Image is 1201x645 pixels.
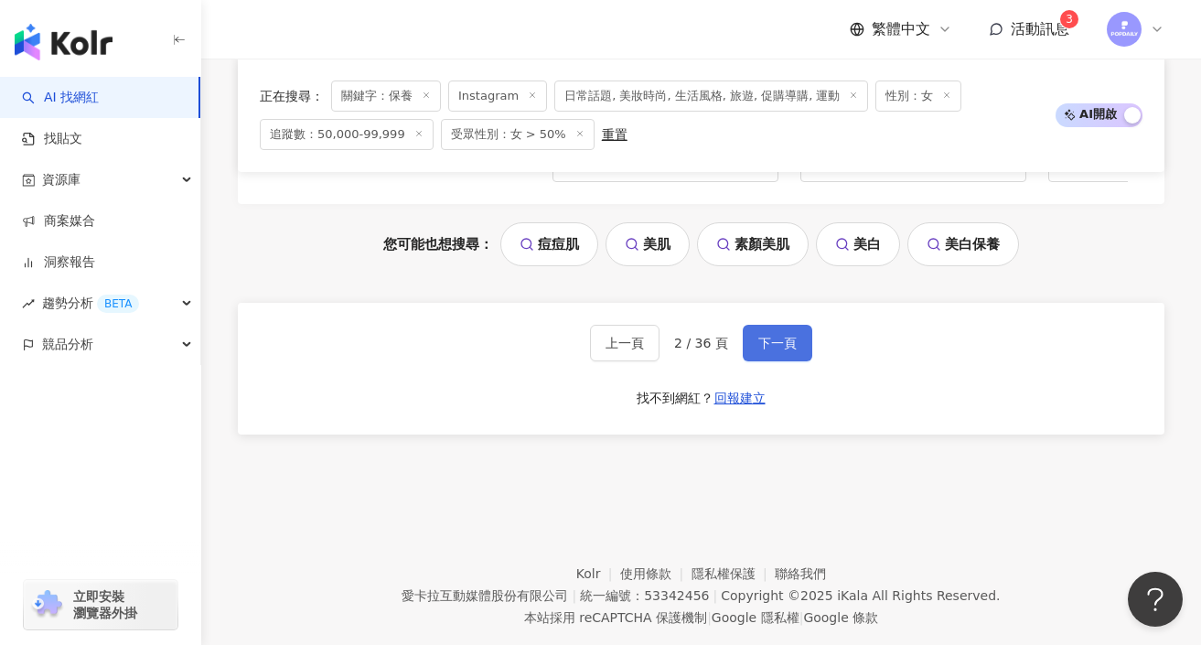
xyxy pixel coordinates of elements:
[524,607,878,629] span: 本站採用 reCAPTCHA 保護機制
[576,566,620,581] a: Kolr
[620,566,692,581] a: 使用條款
[697,222,809,266] a: 素顏美肌
[1066,13,1073,26] span: 3
[42,283,139,324] span: 趨勢分析
[1107,12,1142,47] img: images.png
[606,336,644,350] span: 上一頁
[441,119,595,150] span: 受眾性別：女 > 50%
[15,24,113,60] img: logo
[554,81,868,112] span: 日常話題, 美妝時尚, 生活風格, 旅遊, 促購導購, 運動
[872,19,930,39] span: 繁體中文
[42,159,80,200] span: 資源庫
[714,391,766,405] span: 回報建立
[572,588,576,603] span: |
[712,610,799,625] a: Google 隱私權
[448,81,547,112] span: Instagram
[1128,572,1183,627] iframe: Help Scout Beacon - Open
[402,588,568,603] div: 愛卡拉互動媒體股份有限公司
[803,610,878,625] a: Google 條款
[331,81,441,112] span: 關鍵字：保養
[29,590,65,619] img: chrome extension
[1011,20,1069,38] span: 活動訊息
[22,297,35,310] span: rise
[907,222,1019,266] a: 美白保養
[758,336,797,350] span: 下一頁
[743,325,812,361] button: 下一頁
[24,580,177,629] a: chrome extension立即安裝 瀏覽器外掛
[42,324,93,365] span: 競品分析
[837,588,868,603] a: iKala
[580,588,709,603] div: 統一編號：53342456
[22,253,95,272] a: 洞察報告
[260,119,434,150] span: 追蹤數：50,000-99,999
[674,336,728,350] span: 2 / 36 頁
[22,130,82,148] a: 找貼文
[775,566,826,581] a: 聯絡我們
[713,383,767,413] button: 回報建立
[260,89,324,103] span: 正在搜尋 ：
[875,81,961,112] span: 性別：女
[602,127,627,142] div: 重置
[500,222,598,266] a: 痘痘肌
[721,588,1000,603] div: Copyright © 2025 All Rights Reserved.
[713,588,717,603] span: |
[816,222,900,266] a: 美白
[97,295,139,313] div: BETA
[799,610,804,625] span: |
[1060,10,1078,28] sup: 3
[22,212,95,231] a: 商案媒合
[637,390,713,408] div: 找不到網紅？
[238,222,1164,266] div: 您可能也想搜尋：
[22,89,99,107] a: searchAI 找網紅
[692,566,776,581] a: 隱私權保護
[606,222,690,266] a: 美肌
[707,610,712,625] span: |
[73,588,137,621] span: 立即安裝 瀏覽器外掛
[590,325,659,361] button: 上一頁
